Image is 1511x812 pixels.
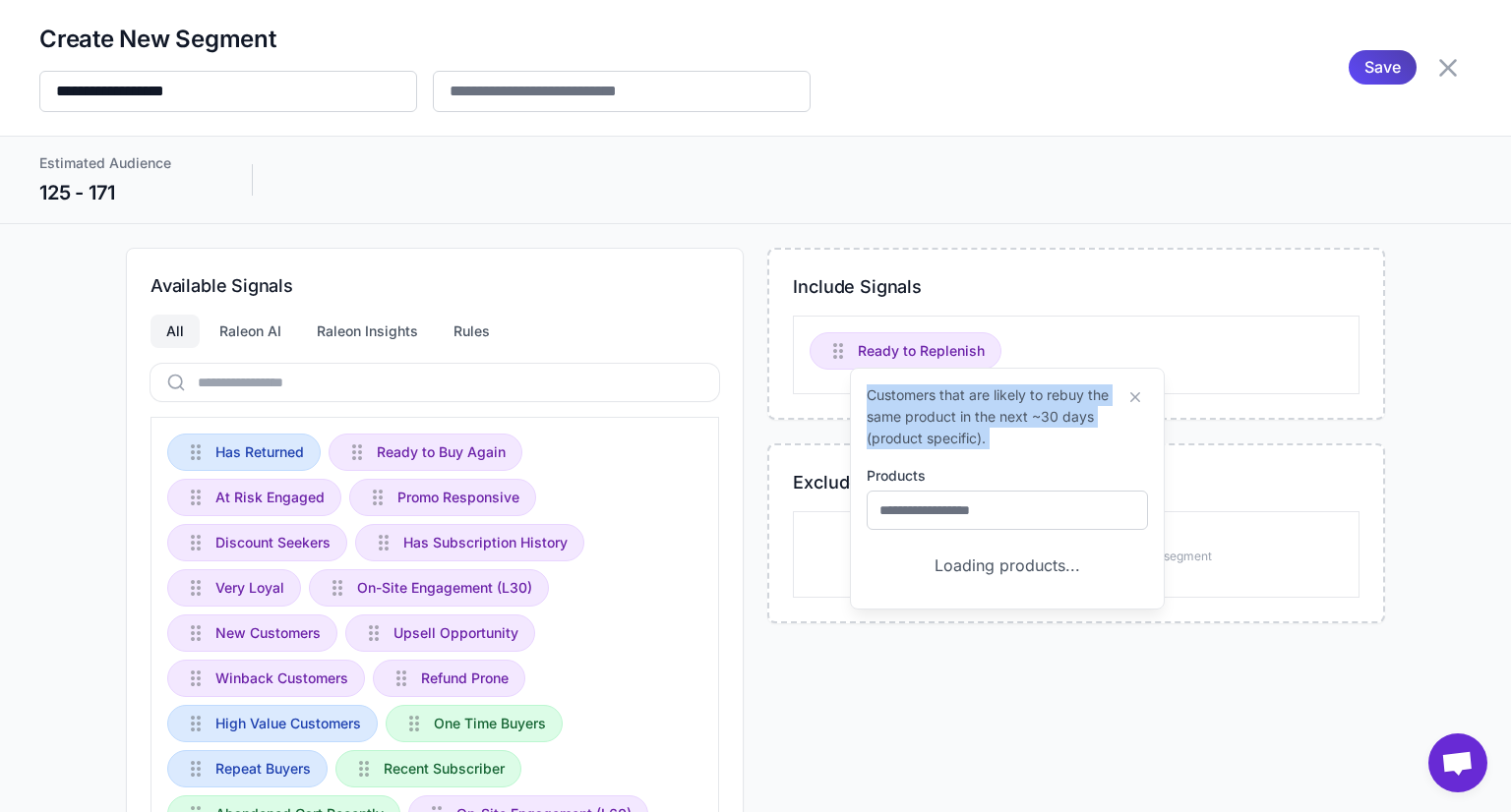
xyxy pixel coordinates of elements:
div: Raleon Insights [301,315,434,348]
span: On-Site Engagement (L30) [357,577,532,599]
span: Repeat Buyers [215,758,311,780]
div: Loading products... [867,538,1148,593]
span: Upsell Opportunity [393,622,518,644]
span: Refund Prone [421,667,509,689]
div: Estimated Audience [39,152,212,174]
h3: Include Signals [793,273,1360,300]
h3: Available Signals [151,272,719,299]
div: All [151,315,200,348]
a: Open chat [1428,733,1487,792]
h2: Create New Segment [39,24,811,55]
span: Very Loyal [215,577,284,599]
div: 125 - 171 [39,178,212,207]
span: Discount Seekers [215,532,331,553]
span: Recent Subscriber [384,758,505,780]
span: Ready to Replenish [858,340,985,362]
span: Has Returned [215,441,304,463]
h3: Exclude Signals [793,469,1360,495]
span: New Customers [215,622,321,644]
span: At Risk Engaged [215,487,325,508]
p: Customers that are likely to rebuy the same product in the next ~30 days (product specific). [867,384,1122,449]
span: Winback Customers [215,667,348,689]
div: Rules [438,315,506,348]
span: Save [1364,50,1401,85]
div: Raleon AI [204,315,297,348]
span: Promo Responsive [397,487,519,508]
span: Has Subscription History [403,532,568,553]
label: Products [867,465,926,487]
span: Ready to Buy Again [377,441,506,463]
span: High Value Customers [215,713,361,734]
span: One Time Buyers [434,713,546,734]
